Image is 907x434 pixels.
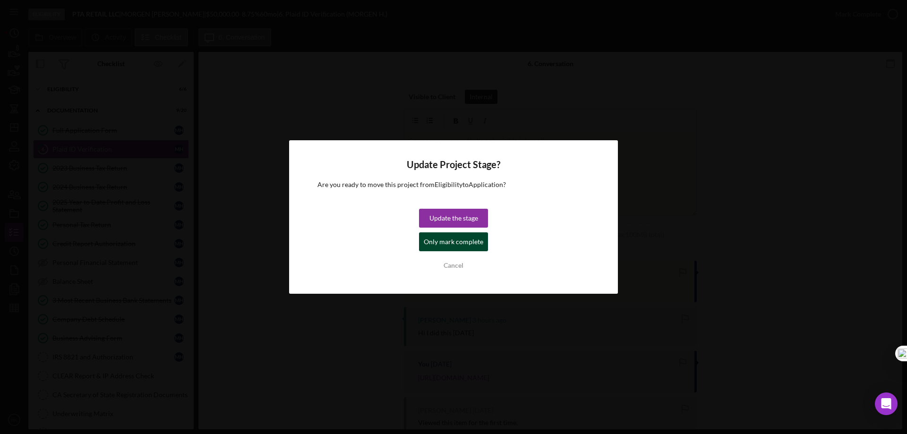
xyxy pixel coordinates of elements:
div: Open Intercom Messenger [875,392,898,415]
p: Are you ready to move this project from Eligibility to Application ? [317,179,590,190]
h4: Update Project Stage? [317,159,590,170]
div: Cancel [444,256,463,275]
div: Only mark complete [424,232,483,251]
div: Update the stage [429,209,478,228]
button: Only mark complete [419,232,488,251]
button: Update the stage [419,209,488,228]
button: Cancel [419,256,488,275]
